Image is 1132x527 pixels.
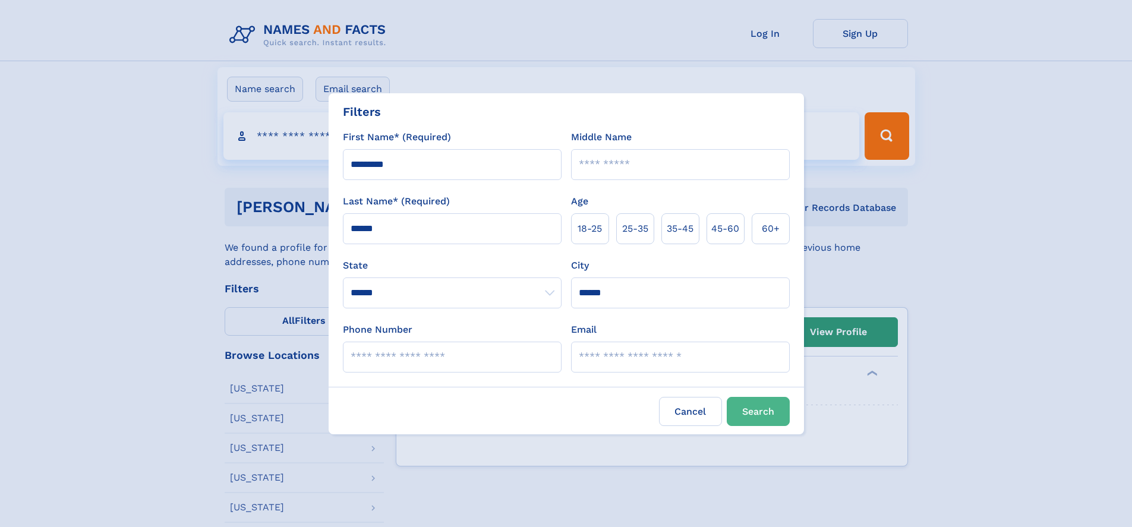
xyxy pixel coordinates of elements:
[343,130,451,144] label: First Name* (Required)
[571,258,589,273] label: City
[762,222,780,236] span: 60+
[343,194,450,209] label: Last Name* (Required)
[571,323,597,337] label: Email
[622,222,648,236] span: 25‑35
[343,103,381,121] div: Filters
[659,397,722,426] label: Cancel
[343,323,412,337] label: Phone Number
[667,222,693,236] span: 35‑45
[727,397,790,426] button: Search
[571,194,588,209] label: Age
[578,222,602,236] span: 18‑25
[711,222,739,236] span: 45‑60
[343,258,562,273] label: State
[571,130,632,144] label: Middle Name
